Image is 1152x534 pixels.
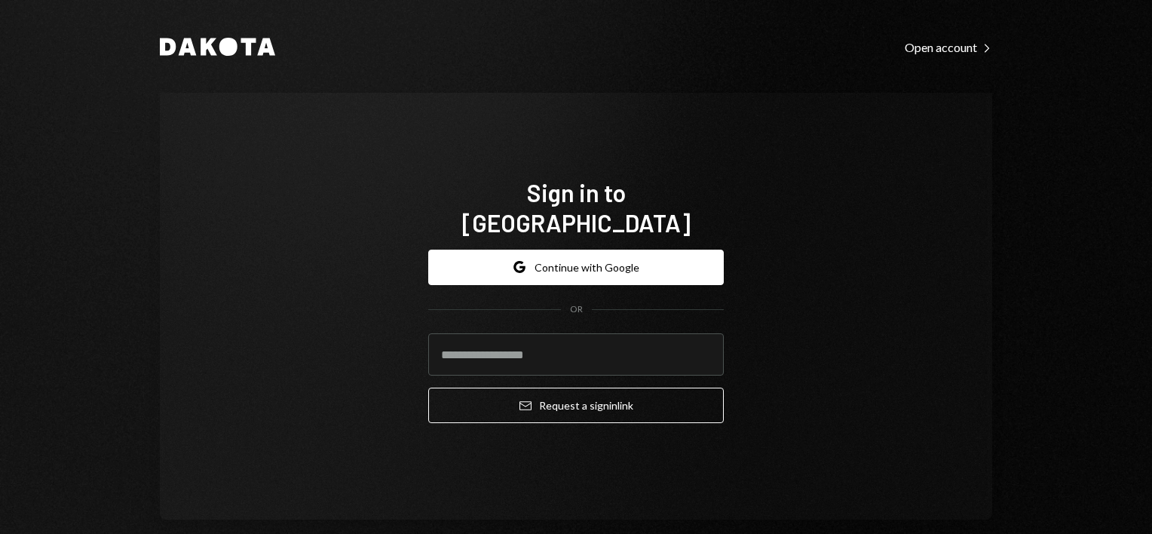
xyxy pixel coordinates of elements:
[905,40,992,55] div: Open account
[570,303,583,316] div: OR
[905,38,992,55] a: Open account
[428,177,724,238] h1: Sign in to [GEOGRAPHIC_DATA]
[428,388,724,423] button: Request a signinlink
[428,250,724,285] button: Continue with Google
